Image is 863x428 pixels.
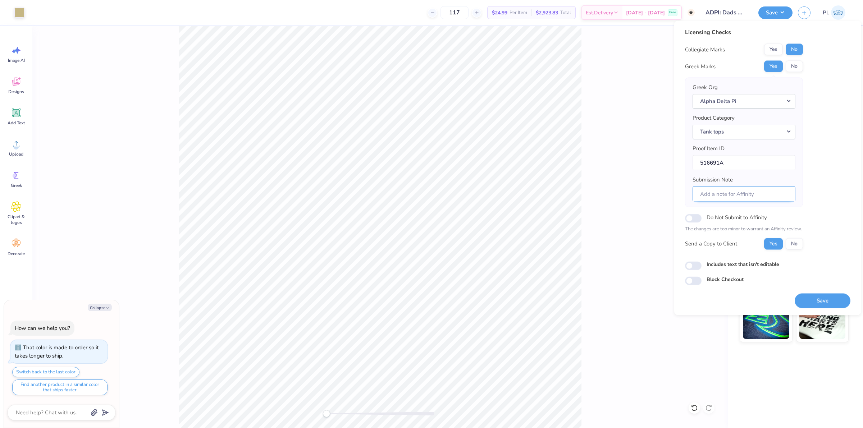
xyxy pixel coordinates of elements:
[685,45,725,54] div: Collegiate Marks
[8,251,25,257] span: Decorate
[15,344,99,359] div: That color is made to order so it takes longer to ship.
[799,303,846,339] img: Water based Ink
[795,293,850,308] button: Save
[12,367,79,377] button: Switch back to the last color
[707,213,767,222] label: Do Not Submit to Affinity
[536,9,558,17] span: $2,923.83
[8,89,24,95] span: Designs
[693,186,795,202] input: Add a note for Affinity
[4,214,28,225] span: Clipart & logos
[492,9,507,17] span: $24.99
[819,5,849,20] a: PL
[831,5,845,20] img: Pamela Lois Reyes
[15,325,70,332] div: How can we help you?
[626,9,665,17] span: [DATE] - [DATE]
[88,304,112,311] button: Collapse
[693,94,795,109] button: Alpha Delta Pi
[700,5,753,20] input: Untitled Design
[11,183,22,188] span: Greek
[685,28,803,37] div: Licensing Checks
[693,124,795,139] button: Tank tops
[685,226,803,233] p: The changes are too minor to warrant an Affinity review.
[786,238,803,249] button: No
[707,260,779,268] label: Includes text that isn't editable
[693,144,725,153] label: Proof Item ID
[440,6,469,19] input: – –
[685,240,737,248] div: Send a Copy to Client
[693,83,718,92] label: Greek Org
[693,176,733,184] label: Submission Note
[693,114,735,122] label: Product Category
[586,9,613,17] span: Est. Delivery
[707,275,744,283] label: Block Checkout
[743,303,789,339] img: Glow in the Dark Ink
[764,238,783,249] button: Yes
[669,10,676,15] span: Free
[764,61,783,72] button: Yes
[823,9,829,17] span: PL
[9,151,23,157] span: Upload
[8,57,25,63] span: Image AI
[685,62,716,70] div: Greek Marks
[786,61,803,72] button: No
[758,6,793,19] button: Save
[323,410,330,417] div: Accessibility label
[8,120,25,126] span: Add Text
[12,379,108,395] button: Find another product in a similar color that ships faster
[510,9,527,17] span: Per Item
[786,44,803,55] button: No
[560,9,571,17] span: Total
[764,44,783,55] button: Yes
